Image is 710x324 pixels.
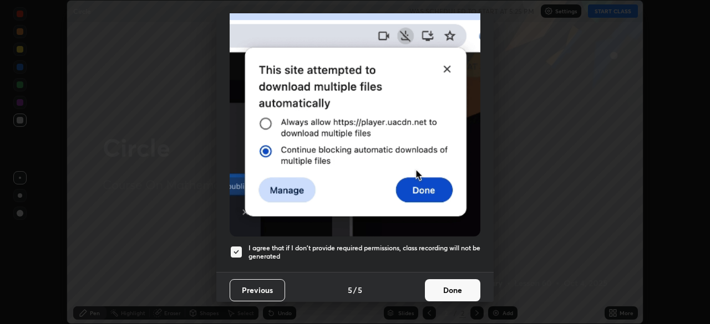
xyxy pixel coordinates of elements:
button: Done [425,279,480,301]
h4: / [353,284,357,296]
h5: I agree that if I don't provide required permissions, class recording will not be generated [248,244,480,261]
h4: 5 [348,284,352,296]
button: Previous [230,279,285,301]
h4: 5 [358,284,362,296]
